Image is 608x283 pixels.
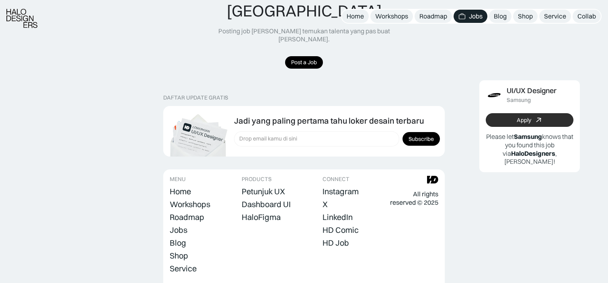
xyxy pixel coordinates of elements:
[469,12,483,20] div: Jobs
[347,12,364,20] div: Home
[486,132,573,166] p: Please let knows that you found this job via , [PERSON_NAME]!
[507,97,531,104] div: Samsung
[322,237,349,248] a: HD Job
[322,186,359,197] a: Instagram
[242,199,291,210] a: Dashboard UI
[494,12,507,20] div: Blog
[234,131,440,147] form: Form Subscription
[242,187,285,196] div: Petunjuk UX
[170,212,204,222] div: Roadmap
[486,87,503,104] img: Job Image
[170,225,187,235] div: Jobs
[242,200,291,209] div: Dashboard UI
[234,116,424,126] div: Jadi yang paling pertama tahu loker desain terbaru
[170,263,197,274] a: Service
[322,200,328,209] div: X
[454,10,487,23] a: Jobs
[390,190,438,207] div: All rights reserved © 2025
[194,27,414,44] div: Posting job [PERSON_NAME] temukan talenta yang pas buat [PERSON_NAME].
[163,94,228,101] div: DAFTAR UPDATE GRATIS
[291,59,317,66] div: Post a Job
[415,10,452,23] a: Roadmap
[322,238,349,248] div: HD Job
[513,10,538,23] a: Shop
[170,224,187,236] a: Jobs
[577,12,596,20] div: Collab
[322,187,359,196] div: Instagram
[170,187,191,196] div: Home
[242,212,281,222] div: HaloFigma
[322,212,353,223] a: LinkedIn
[170,176,186,183] div: MENU
[170,200,210,209] div: Workshops
[322,212,353,222] div: LinkedIn
[518,12,533,20] div: Shop
[507,87,557,95] div: UI/UX Designer
[170,250,188,261] a: Shop
[170,264,197,273] div: Service
[242,176,271,183] div: PRODUCTS
[170,186,191,197] a: Home
[285,56,323,69] a: Post a Job
[517,117,531,124] div: Apply
[486,113,573,127] a: Apply
[170,212,204,223] a: Roadmap
[322,199,328,210] a: X
[170,237,186,248] a: Blog
[342,10,369,23] a: Home
[544,12,566,20] div: Service
[242,212,281,223] a: HaloFigma
[322,176,349,183] div: CONNECT
[322,224,359,236] a: HD Comic
[170,251,188,261] div: Shop
[370,10,413,23] a: Workshops
[539,10,571,23] a: Service
[573,10,601,23] a: Collab
[514,132,542,140] b: Samsung
[375,12,408,20] div: Workshops
[419,12,447,20] div: Roadmap
[170,238,186,248] div: Blog
[322,225,359,235] div: HD Comic
[234,131,399,147] input: Drop email kamu di sini
[511,149,555,157] b: HaloDesigners
[170,199,210,210] a: Workshops
[242,186,285,197] a: Petunjuk UX
[489,10,511,23] a: Blog
[403,132,440,146] input: Subscribe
